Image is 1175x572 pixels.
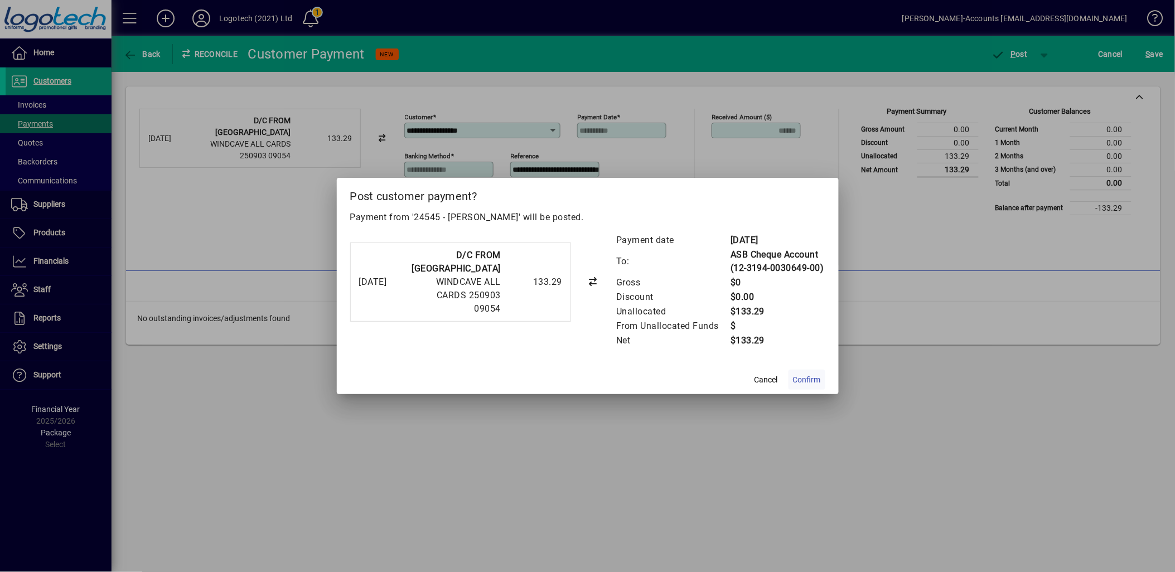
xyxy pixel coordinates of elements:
td: To: [616,248,730,275]
div: [DATE] [359,275,404,289]
strong: D/C FROM [GEOGRAPHIC_DATA] [412,250,501,274]
td: Gross [616,275,730,290]
td: From Unallocated Funds [616,319,730,333]
td: Payment date [616,233,730,248]
td: $ [730,319,825,333]
button: Confirm [789,370,825,390]
td: $133.29 [730,304,825,319]
td: $133.29 [730,333,825,348]
span: WINDCAVE ALL CARDS 250903 09054 [436,277,501,314]
td: Discount [616,290,730,304]
td: Unallocated [616,304,730,319]
td: $0.00 [730,290,825,304]
td: $0 [730,275,825,290]
td: ASB Cheque Account (12-3194-0030649-00) [730,248,825,275]
div: 133.29 [506,275,562,289]
td: Net [616,333,730,348]
h2: Post customer payment? [337,178,839,210]
span: Cancel [755,374,778,386]
button: Cancel [748,370,784,390]
span: Confirm [793,374,821,386]
p: Payment from '24545 - [PERSON_NAME]' will be posted. [350,211,825,224]
td: [DATE] [730,233,825,248]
